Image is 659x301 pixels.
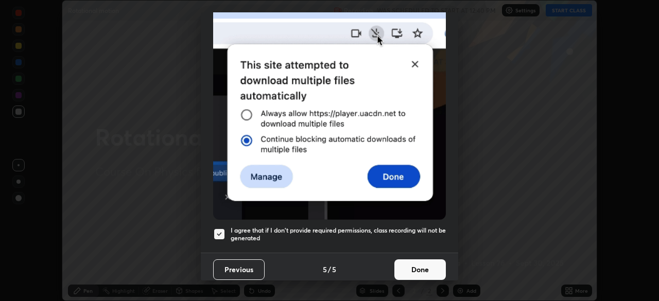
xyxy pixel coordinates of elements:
button: Done [394,259,446,280]
h4: / [328,264,331,275]
button: Previous [213,259,265,280]
h5: I agree that if I don't provide required permissions, class recording will not be generated [231,226,446,242]
h4: 5 [323,264,327,275]
h4: 5 [332,264,336,275]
